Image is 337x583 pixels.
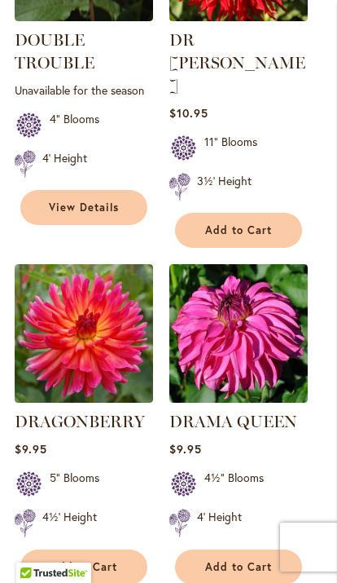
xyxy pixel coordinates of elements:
[50,560,117,574] span: Add to Cart
[169,264,308,403] img: DRAMA QUEEN
[15,264,153,403] img: DRAGONBERRY
[169,391,308,406] a: DRAMA QUEEN
[15,9,153,24] a: DOUBLE TROUBLE
[42,150,87,182] div: 4' Height
[205,560,272,574] span: Add to Cart
[197,509,242,541] div: 4' Height
[169,412,297,431] a: DRAMA QUEEN
[50,470,99,502] div: 5" Blooms
[169,9,308,24] a: DR LES
[15,30,94,73] a: DOUBLE TROUBLE
[20,190,147,225] a: View Details
[12,525,58,571] iframe: Launch Accessibility Center
[15,412,145,431] a: DRAGONBERRY
[169,105,208,121] span: $10.95
[169,30,305,95] a: DR [PERSON_NAME]
[15,391,153,406] a: DRAGONBERRY
[205,223,272,237] span: Add to Cart
[50,111,99,144] div: 4" Blooms
[15,441,47,457] span: $9.95
[175,213,302,248] button: Add to Cart
[169,441,202,457] span: $9.95
[49,201,119,214] span: View Details
[15,82,153,98] p: Unavailable for the season
[42,509,97,541] div: 4½' Height
[204,470,264,502] div: 4½" Blooms
[204,134,257,166] div: 11" Blooms
[197,173,252,205] div: 3½' Height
